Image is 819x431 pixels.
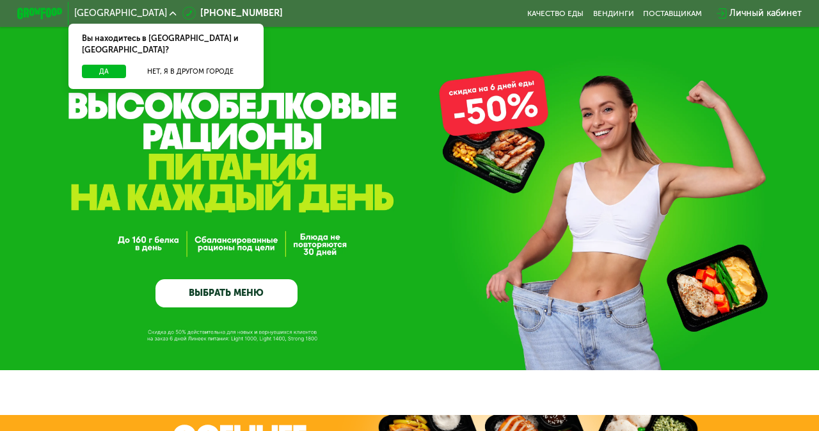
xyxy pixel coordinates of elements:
[82,65,126,79] button: Да
[131,65,250,79] button: Нет, я в другом городе
[729,6,802,20] div: Личный кабинет
[527,9,584,18] a: Качество еды
[643,9,702,18] div: поставщикам
[182,6,283,20] a: [PHONE_NUMBER]
[68,24,264,65] div: Вы находитесь в [GEOGRAPHIC_DATA] и [GEOGRAPHIC_DATA]?
[74,9,167,18] span: [GEOGRAPHIC_DATA]
[155,279,297,307] a: ВЫБРАТЬ МЕНЮ
[593,9,634,18] a: Вендинги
